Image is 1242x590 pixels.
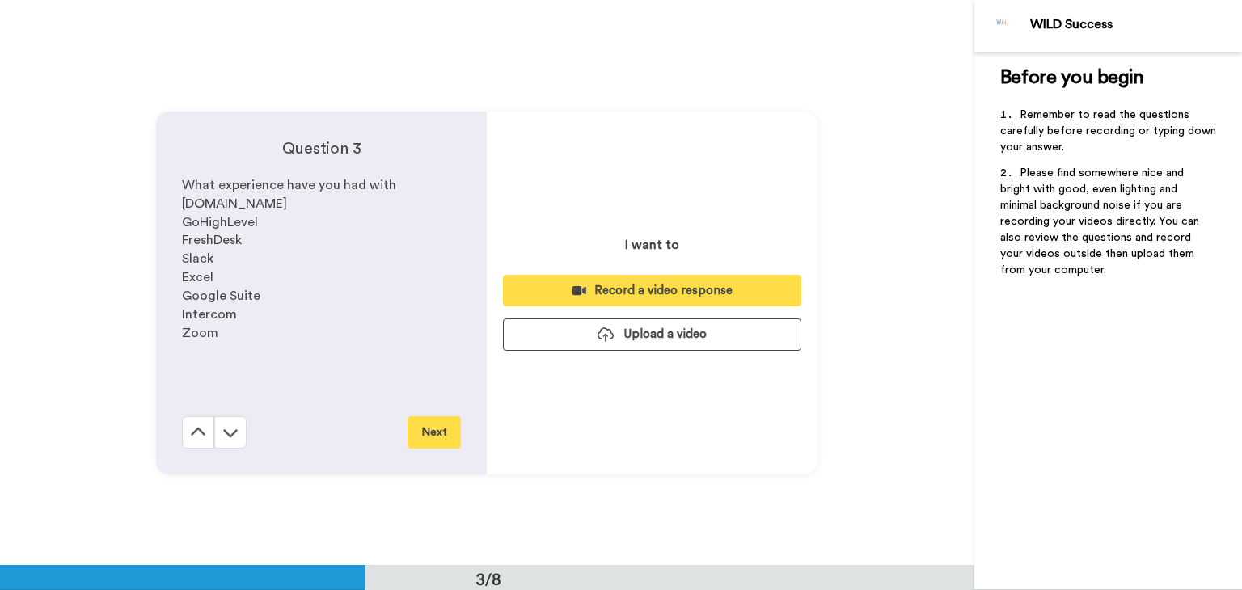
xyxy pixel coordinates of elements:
span: Before you begin [1000,68,1143,87]
span: GoHighLevel [182,216,258,229]
span: Intercom [182,308,237,321]
h4: Question 3 [182,137,461,160]
div: Record a video response [516,282,788,299]
button: Record a video response [503,275,801,306]
button: Upload a video [503,318,801,350]
span: Please find somewhere nice and bright with good, even lighting and minimal background noise if yo... [1000,167,1202,276]
span: Zoom [182,327,218,339]
span: Slack [182,252,213,265]
span: Excel [182,271,213,284]
span: FreshDesk [182,234,242,247]
span: [DOMAIN_NAME] [182,197,287,210]
div: WILD Success [1030,17,1241,32]
span: Google Suite [182,289,260,302]
p: I want to [625,235,679,255]
img: Profile Image [983,6,1022,45]
span: Remember to read the questions carefully before recording or typing down your answer. [1000,109,1219,153]
span: What experience have you had with [182,179,396,192]
button: Next [408,416,461,449]
div: 3/8 [450,567,527,590]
